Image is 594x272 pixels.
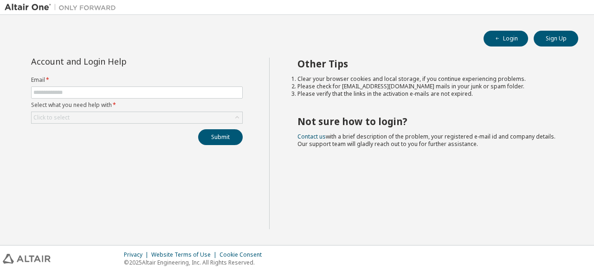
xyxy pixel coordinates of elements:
[297,133,326,140] a: Contact us
[297,133,555,148] span: with a brief description of the problem, your registered e-mail id and company details. Our suppo...
[31,76,243,84] label: Email
[220,251,267,259] div: Cookie Consent
[124,259,267,266] p: © 2025 Altair Engineering, Inc. All Rights Reserved.
[31,101,243,109] label: Select what you need help with
[297,90,562,98] li: Please verify that the links in the activation e-mails are not expired.
[198,129,243,145] button: Submit
[31,58,200,65] div: Account and Login Help
[5,3,121,12] img: Altair One
[297,115,562,127] h2: Not sure how to login?
[32,112,242,123] div: Click to select
[151,251,220,259] div: Website Terms of Use
[33,114,70,121] div: Click to select
[534,31,578,46] button: Sign Up
[124,251,151,259] div: Privacy
[297,75,562,83] li: Clear your browser cookies and local storage, if you continue experiencing problems.
[297,58,562,70] h2: Other Tips
[297,83,562,90] li: Please check for [EMAIL_ADDRESS][DOMAIN_NAME] mails in your junk or spam folder.
[3,254,51,264] img: altair_logo.svg
[484,31,528,46] button: Login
